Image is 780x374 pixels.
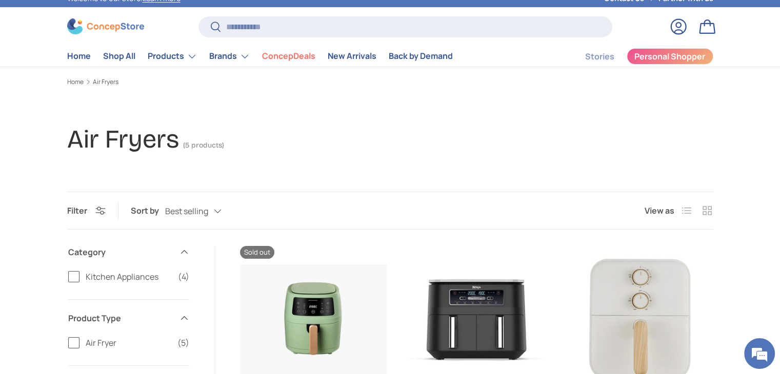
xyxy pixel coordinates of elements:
[67,18,144,34] img: ConcepStore
[86,337,171,349] span: Air Fryer
[645,204,674,217] span: View as
[142,46,203,67] summary: Products
[67,46,453,67] nav: Primary
[165,206,208,216] span: Best selling
[93,79,118,85] a: Air Fryers
[103,46,135,66] a: Shop All
[68,234,189,271] summary: Category
[389,46,453,66] a: Back by Demand
[53,57,172,71] div: Chat with us now
[67,79,84,85] a: Home
[634,52,705,60] span: Personal Shopper
[262,46,315,66] a: ConcepDeals
[165,202,242,220] button: Best selling
[86,271,172,283] span: Kitchen Appliances
[68,312,173,324] span: Product Type
[561,46,713,67] nav: Secondary
[67,77,713,87] nav: Breadcrumbs
[131,204,165,217] label: Sort by
[585,47,614,67] a: Stories
[178,271,189,283] span: (4)
[68,246,173,258] span: Category
[67,205,87,216] span: Filter
[67,124,179,154] h1: Air Fryers
[203,46,256,67] summary: Brands
[67,46,91,66] a: Home
[5,258,195,294] textarea: Type your message and hit 'Enter'
[328,46,376,66] a: New Arrivals
[177,337,189,349] span: (5)
[59,118,142,222] span: We're online!
[68,300,189,337] summary: Product Type
[168,5,193,30] div: Minimize live chat window
[183,141,224,150] span: (5 products)
[627,48,713,65] a: Personal Shopper
[240,246,274,259] span: Sold out
[67,205,106,216] button: Filter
